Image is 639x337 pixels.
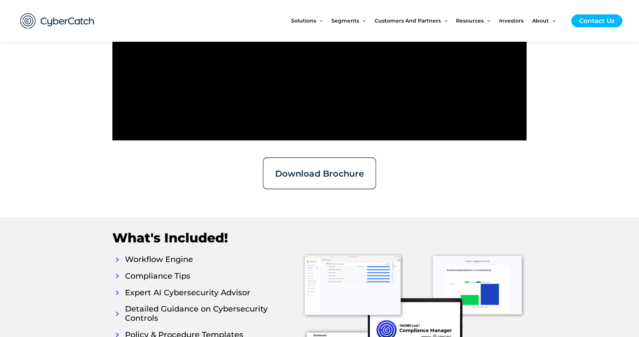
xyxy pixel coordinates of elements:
[456,5,484,36] span: Resources
[275,169,364,177] span: Download Brochure
[441,5,447,36] span: Menu Toggle
[123,304,296,323] span: Detailed Guidance on Cybersecurity Controls
[291,5,564,36] nav: Site Navigation: New Main Menu
[549,5,555,36] span: Menu Toggle
[112,228,307,248] h2: What's Included!
[263,157,376,189] a: Download Brochure
[375,5,441,36] span: Customers and Partners
[331,5,359,36] span: Segments
[499,5,524,36] span: Investors
[13,6,102,36] img: CyberCatch
[291,5,316,36] span: Solutions
[123,272,190,281] span: Compliance Tips
[359,5,366,36] span: Menu Toggle
[532,5,549,36] span: About
[123,255,193,264] span: Workflow Engine
[123,288,250,297] span: Expert AI Cybersecurity Advisor
[484,5,490,36] span: Menu Toggle
[316,5,323,36] span: Menu Toggle
[571,14,622,27] a: Contact Us
[499,5,532,36] a: Investors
